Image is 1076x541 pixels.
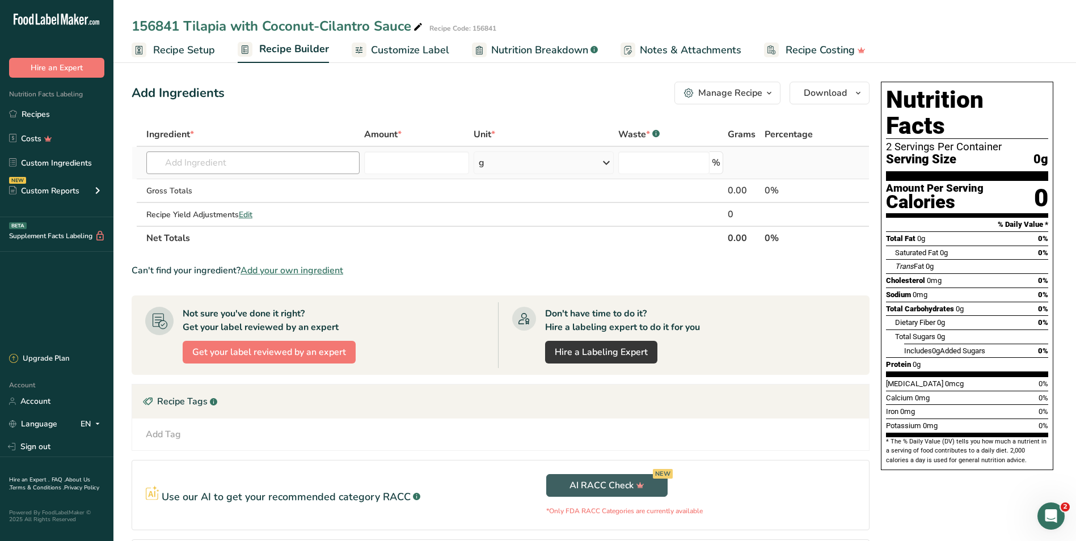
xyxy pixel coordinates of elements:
[886,360,911,369] span: Protein
[569,479,644,492] span: AI RACC Check
[146,428,181,441] div: Add Tag
[240,264,343,277] span: Add your own ingredient
[1039,394,1048,402] span: 0%
[728,128,756,141] span: Grams
[653,469,673,479] div: NEW
[146,185,360,197] div: Gross Totals
[1038,248,1048,257] span: 0%
[238,36,329,64] a: Recipe Builder
[895,262,914,270] i: Trans
[923,421,938,430] span: 0mg
[1039,421,1048,430] span: 0%
[1039,407,1048,416] span: 0%
[886,421,921,430] span: Potassium
[9,222,27,229] div: BETA
[886,218,1048,231] section: % Daily Value *
[1038,318,1048,327] span: 0%
[10,484,64,492] a: Terms & Conditions .
[886,407,898,416] span: Iron
[239,209,252,220] span: Edit
[132,384,869,419] div: Recipe Tags
[132,84,225,103] div: Add Ingredients
[618,128,660,141] div: Waste
[932,346,940,355] span: 0g
[804,86,847,100] span: Download
[886,379,943,388] span: [MEDICAL_DATA]
[371,43,449,58] span: Customize Label
[9,476,90,492] a: About Us .
[913,290,927,299] span: 0mg
[1061,502,1070,512] span: 2
[764,37,866,63] a: Recipe Costing
[52,476,65,484] a: FAQ .
[1038,234,1048,243] span: 0%
[491,43,588,58] span: Nutrition Breakdown
[1039,379,1048,388] span: 0%
[162,489,411,505] p: Use our AI to get your recommended category RACC
[545,341,657,364] a: Hire a Labeling Expert
[940,248,948,257] span: 0g
[472,37,598,63] a: Nutrition Breakdown
[886,194,984,210] div: Calories
[886,437,1048,465] section: * The % Daily Value (DV) tells you how much a nutrient in a serving of food contributes to a dail...
[146,209,360,221] div: Recipe Yield Adjustments
[183,307,339,334] div: Not sure you've done it right? Get your label reviewed by an expert
[364,128,402,141] span: Amount
[192,345,346,359] span: Get your label reviewed by an expert
[895,332,935,341] span: Total Sugars
[913,360,921,369] span: 0g
[474,128,495,141] span: Unit
[9,58,104,78] button: Hire an Expert
[132,264,870,277] div: Can't find your ingredient?
[9,185,79,197] div: Custom Reports
[545,307,700,334] div: Don't have time to do it? Hire a labeling expert to do it for you
[895,248,938,257] span: Saturated Fat
[183,341,356,364] button: Get your label reviewed by an expert
[9,509,104,523] div: Powered By FoodLabelMaker © 2025 All Rights Reserved
[886,153,956,167] span: Serving Size
[904,346,985,355] span: Includes Added Sugars
[886,234,915,243] span: Total Fat
[917,234,925,243] span: 0g
[1033,153,1048,167] span: 0g
[64,484,99,492] a: Privacy Policy
[153,43,215,58] span: Recipe Setup
[937,318,945,327] span: 0g
[546,506,856,516] p: *Only FDA RACC Categories are currently available
[956,305,964,313] span: 0g
[886,141,1048,153] div: 2 Servings Per Container
[132,37,215,63] a: Recipe Setup
[1034,183,1048,213] div: 0
[9,353,69,365] div: Upgrade Plan
[546,474,668,497] button: AI RACC Check NEW
[429,23,496,33] div: Recipe Code: 156841
[621,37,741,63] a: Notes & Attachments
[790,82,870,104] button: Download
[1037,502,1065,530] iframe: Intercom live chat
[886,290,911,299] span: Sodium
[81,417,104,431] div: EN
[786,43,855,58] span: Recipe Costing
[895,318,935,327] span: Dietary Fiber
[259,41,329,57] span: Recipe Builder
[1038,305,1048,313] span: 0%
[945,379,964,388] span: 0mcg
[900,407,915,416] span: 0mg
[146,151,360,174] input: Add Ingredient
[1038,290,1048,299] span: 0%
[886,305,954,313] span: Total Carbohydrates
[886,183,984,194] div: Amount Per Serving
[9,476,49,484] a: Hire an Expert .
[132,16,425,36] div: 156841 Tilapia with Coconut-Cilantro Sauce
[640,43,741,58] span: Notes & Attachments
[762,226,836,250] th: 0%
[728,208,760,221] div: 0
[144,226,725,250] th: Net Totals
[352,37,449,63] a: Customize Label
[886,394,913,402] span: Calcium
[698,86,762,100] div: Manage Recipe
[674,82,780,104] button: Manage Recipe
[9,177,26,184] div: NEW
[479,156,484,170] div: g
[9,414,57,434] a: Language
